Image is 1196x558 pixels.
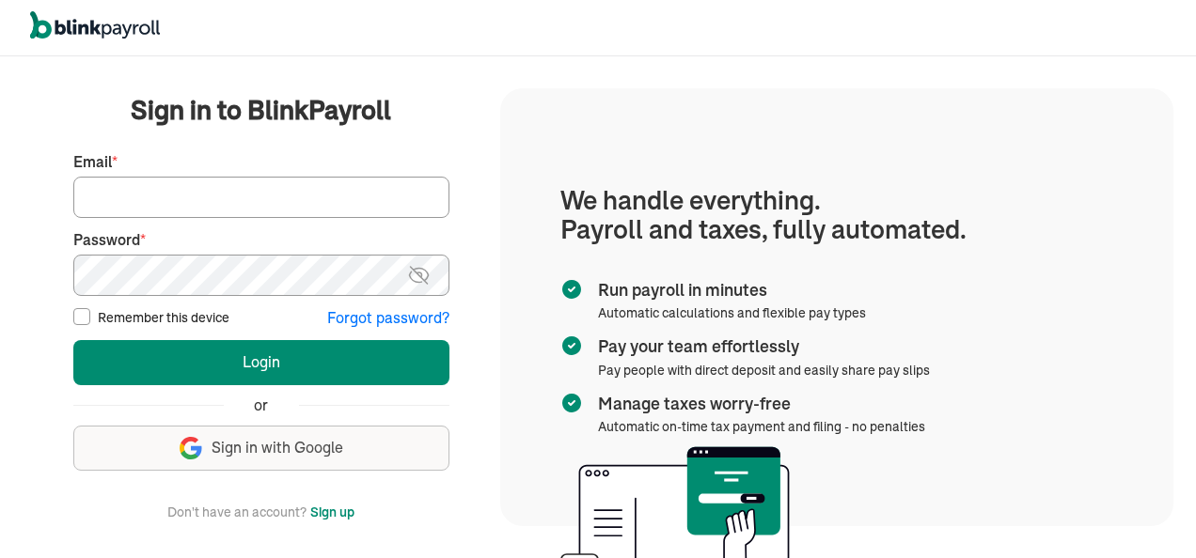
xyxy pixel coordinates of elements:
span: Pay your team effortlessly [598,334,922,359]
span: Sign in to BlinkPayroll [131,91,391,129]
h1: We handle everything. Payroll and taxes, fully automated. [560,186,1113,244]
label: Remember this device [98,308,229,327]
button: Forgot password? [327,307,449,329]
button: Sign in with Google [73,426,449,471]
button: Sign up [310,501,354,523]
span: Don't have an account? [167,501,307,523]
span: Manage taxes worry-free [598,392,918,416]
input: Your email address [73,177,449,218]
span: Automatic on-time tax payment and filing - no penalties [598,418,925,435]
img: checkmark [560,334,583,357]
img: logo [30,11,160,39]
label: Password [73,229,449,251]
span: Run payroll in minutes [598,278,858,302]
label: Email [73,151,449,173]
span: or [254,395,268,416]
img: google [180,437,202,459]
span: Pay people with direct deposit and easily share pay slips [598,362,930,379]
img: eye [407,264,431,287]
span: Sign in with Google [212,437,343,458]
img: checkmark [560,392,583,414]
button: Login [73,340,449,385]
img: checkmark [560,278,583,301]
span: Automatic calculations and flexible pay types [598,304,866,321]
